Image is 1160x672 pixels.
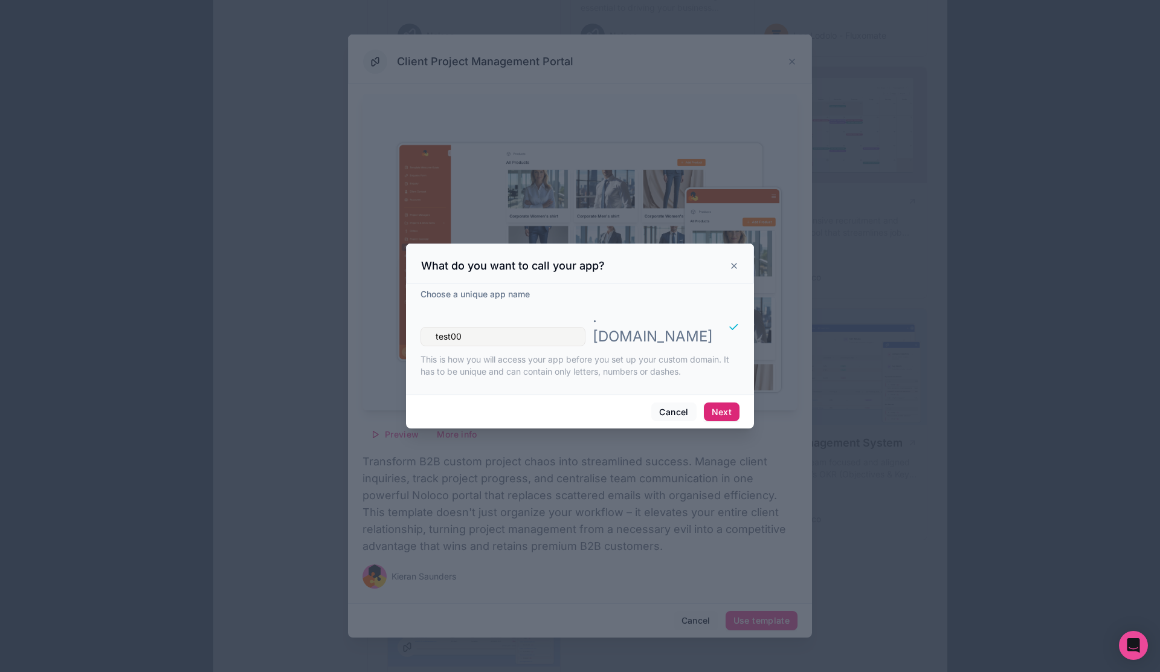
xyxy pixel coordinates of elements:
h3: What do you want to call your app? [421,259,605,273]
div: Open Intercom Messenger [1119,631,1148,660]
label: Choose a unique app name [420,288,530,300]
p: This is how you will access your app before you set up your custom domain. It has to be unique an... [420,354,739,378]
button: Cancel [651,402,696,422]
button: Next [704,402,739,422]
p: . [DOMAIN_NAME] [593,308,713,346]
